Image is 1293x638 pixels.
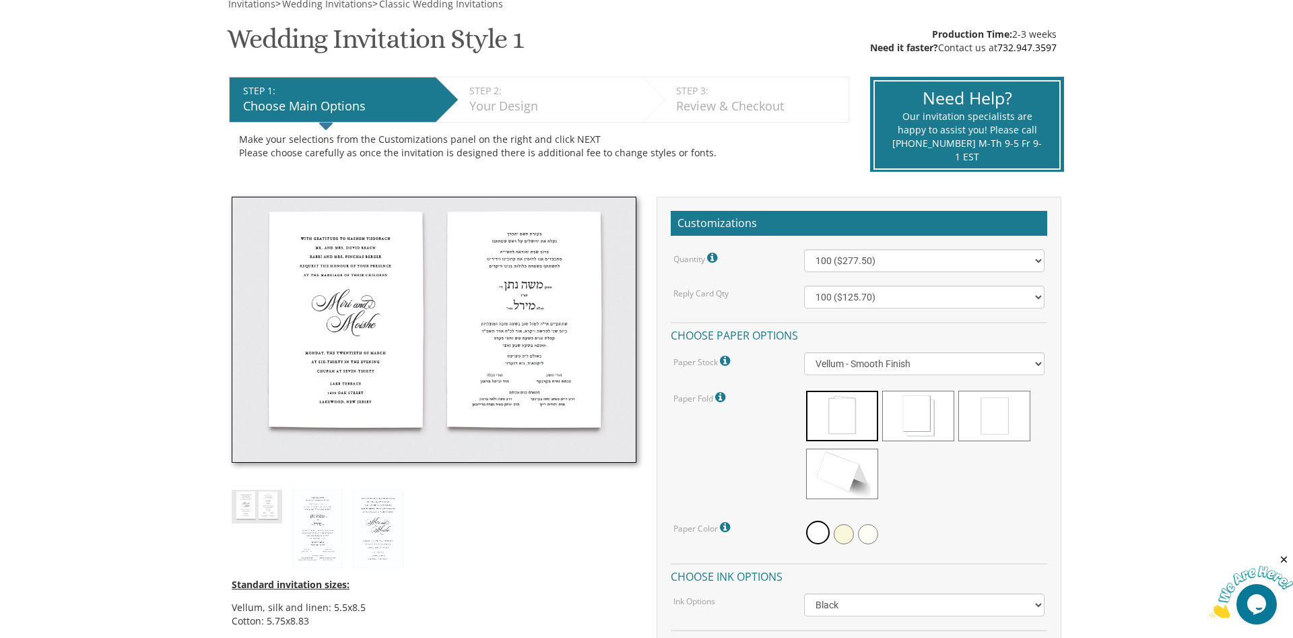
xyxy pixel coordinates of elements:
[870,41,938,54] span: Need it faster?
[673,519,733,536] label: Paper Color
[673,596,715,607] label: Ink Options
[243,98,429,115] div: Choose Main Options
[676,98,842,115] div: Review & Checkout
[671,211,1047,236] h2: Customizations
[671,322,1047,346] h4: Choose paper options
[673,352,733,370] label: Paper Stock
[1209,554,1293,618] iframe: chat widget
[469,84,636,98] div: STEP 2:
[239,133,839,160] div: Make your selections from the Customizations panel on the right and click NEXT Please choose care...
[673,249,721,267] label: Quantity
[671,563,1047,587] h4: Choose ink options
[870,28,1057,55] div: 2-3 weeks Contact us at
[232,601,636,614] li: Vellum, silk and linen: 5.5x8.5
[353,490,403,568] img: style1_eng.jpg
[243,84,429,98] div: STEP 1:
[232,578,350,591] span: Standard invitation sizes:
[232,614,636,628] li: Cotton: 5.75x8.83
[227,24,523,64] h1: Wedding Invitation Style 1
[676,84,842,98] div: STEP 3:
[232,490,282,523] img: style1_thumb2.jpg
[232,197,636,464] img: style1_thumb2.jpg
[932,28,1012,40] span: Production Time:
[673,389,729,406] label: Paper Fold
[673,288,729,299] label: Reply Card Qty
[292,490,343,568] img: style1_heb.jpg
[997,41,1057,54] a: 732.947.3597
[892,110,1042,164] div: Our invitation specialists are happy to assist you! Please call [PHONE_NUMBER] M-Th 9-5 Fr 9-1 EST
[892,86,1042,110] div: Need Help?
[469,98,636,115] div: Your Design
